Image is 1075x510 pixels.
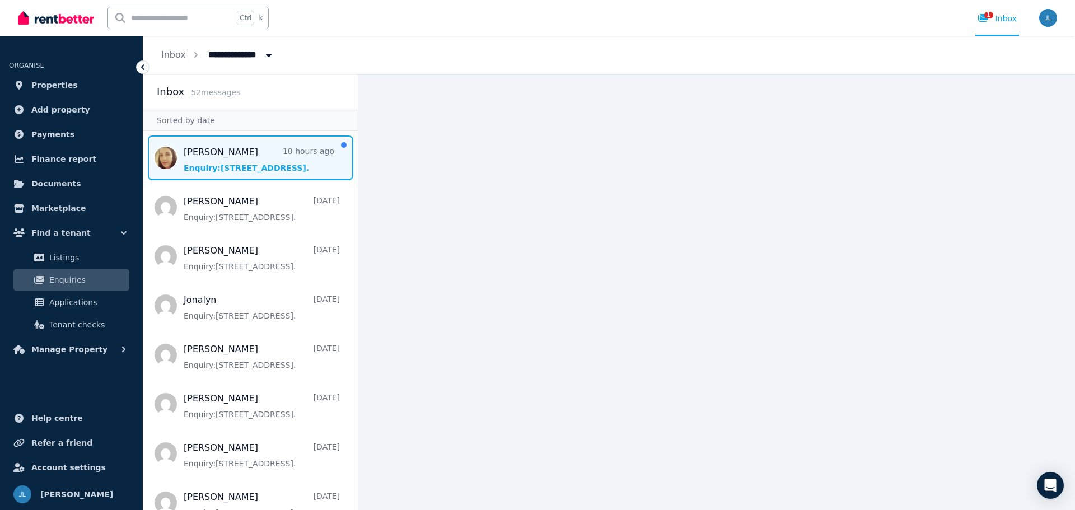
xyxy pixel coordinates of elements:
span: Help centre [31,411,83,425]
div: Open Intercom Messenger [1037,472,1064,499]
span: ORGANISE [9,62,44,69]
span: Account settings [31,461,106,474]
span: Ctrl [237,11,254,25]
button: Manage Property [9,338,134,361]
a: [PERSON_NAME][DATE]Enquiry:[STREET_ADDRESS]. [184,343,340,371]
img: RentBetter [18,10,94,26]
div: Sorted by date [143,110,358,131]
span: Refer a friend [31,436,92,450]
h2: Inbox [157,84,184,100]
span: Properties [31,78,78,92]
div: Inbox [978,13,1017,24]
nav: Breadcrumb [143,36,292,74]
span: Finance report [31,152,96,166]
span: k [259,13,263,22]
span: Tenant checks [49,318,125,331]
a: Applications [13,291,129,314]
a: Jonalyn[DATE]Enquiry:[STREET_ADDRESS]. [184,293,340,321]
a: Documents [9,172,134,195]
a: [PERSON_NAME][DATE]Enquiry:[STREET_ADDRESS]. [184,195,340,223]
a: Tenant checks [13,314,129,336]
a: [PERSON_NAME]10 hours agoEnquiry:[STREET_ADDRESS]. [184,146,334,174]
a: [PERSON_NAME][DATE]Enquiry:[STREET_ADDRESS]. [184,244,340,272]
a: Account settings [9,456,134,479]
button: Find a tenant [9,222,134,244]
img: Jacqueline Larratt [13,485,31,503]
span: 52 message s [191,88,240,97]
nav: Message list [143,131,358,510]
a: Finance report [9,148,134,170]
img: Jacqueline Larratt [1039,9,1057,27]
span: Marketplace [31,202,86,215]
span: Listings [49,251,125,264]
span: Find a tenant [31,226,91,240]
a: Enquiries [13,269,129,291]
a: Payments [9,123,134,146]
span: Manage Property [31,343,107,356]
span: Applications [49,296,125,309]
span: 1 [984,12,993,18]
span: Enquiries [49,273,125,287]
a: [PERSON_NAME][DATE]Enquiry:[STREET_ADDRESS]. [184,441,340,469]
a: Help centre [9,407,134,429]
span: Payments [31,128,74,141]
a: Properties [9,74,134,96]
span: [PERSON_NAME] [40,488,113,501]
a: Inbox [161,49,186,60]
a: Marketplace [9,197,134,219]
a: [PERSON_NAME][DATE]Enquiry:[STREET_ADDRESS]. [184,392,340,420]
a: Listings [13,246,129,269]
span: Documents [31,177,81,190]
a: Refer a friend [9,432,134,454]
span: Add property [31,103,90,116]
a: Add property [9,99,134,121]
